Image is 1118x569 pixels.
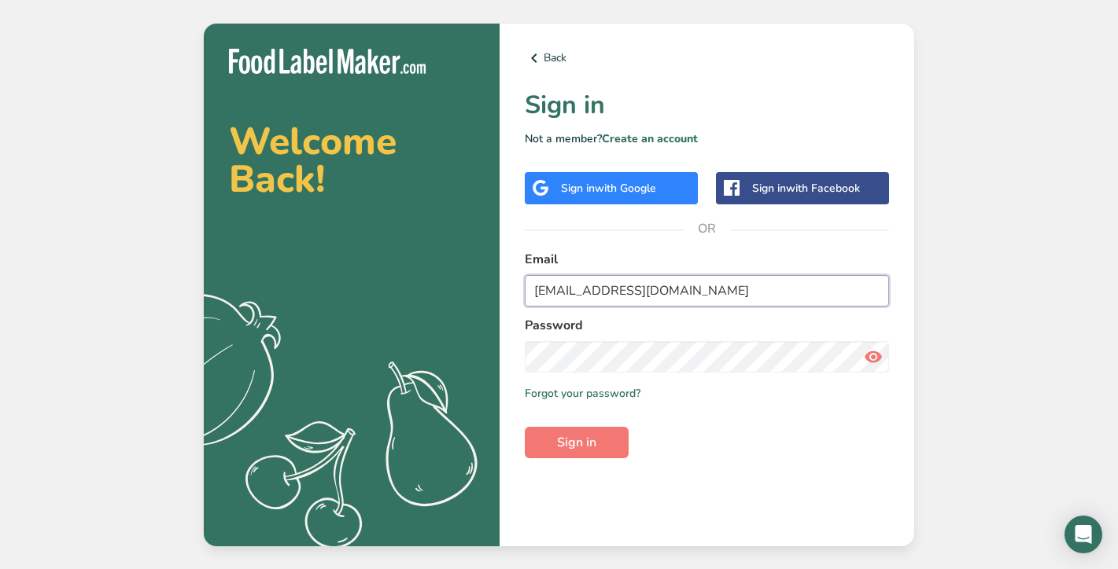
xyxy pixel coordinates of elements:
[1064,516,1102,553] div: Open Intercom Messenger
[525,130,889,147] p: Not a member?
[525,275,889,307] input: Enter Your Email
[684,205,731,252] span: OR
[229,49,426,75] img: Food Label Maker
[786,181,860,196] span: with Facebook
[602,131,698,146] a: Create an account
[525,427,629,458] button: Sign in
[561,180,656,196] div: Sign in
[525,86,889,124] h1: Sign in
[752,180,860,196] div: Sign in
[229,123,474,198] h2: Welcome Back!
[525,49,889,68] a: Back
[595,181,656,196] span: with Google
[525,250,889,269] label: Email
[525,316,889,335] label: Password
[525,385,640,402] a: Forgot your password?
[557,433,596,452] span: Sign in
